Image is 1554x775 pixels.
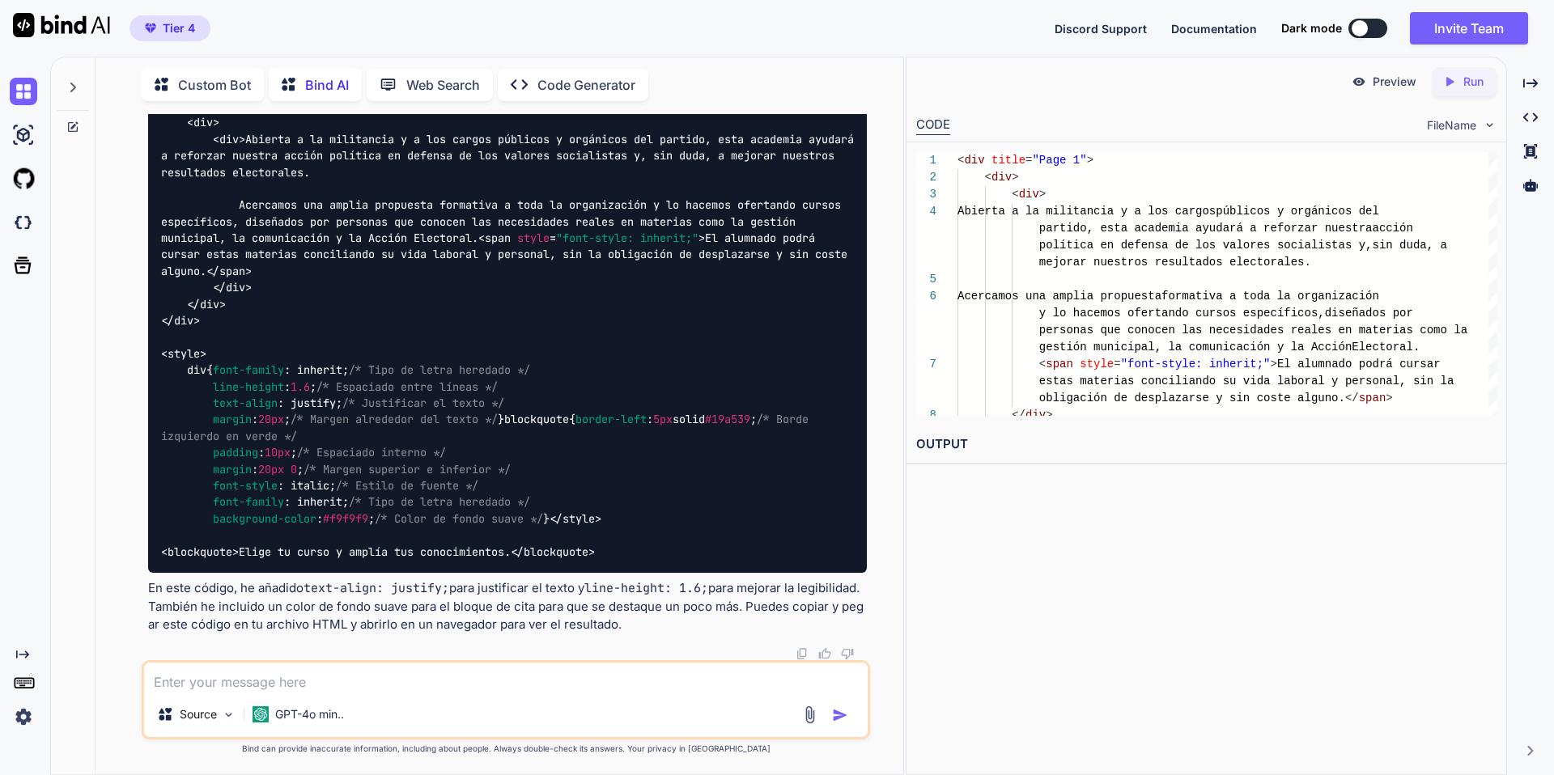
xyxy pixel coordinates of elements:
span: style [517,231,550,245]
span: 20px [258,413,284,427]
span: < [1012,188,1018,201]
span: "font-style: inherit;" [1120,358,1270,371]
p: Bind can provide inaccurate information, including about people. Always double-check its answers.... [142,743,870,755]
img: chat [10,78,37,105]
div: 3 [916,186,936,203]
img: settings [10,703,37,731]
span: div [219,132,239,146]
div: 1 [916,152,936,169]
span: style [1080,358,1114,371]
span: </ > [161,313,200,328]
span: div [193,116,213,130]
span: div [226,281,245,295]
span: públicos y orgánicos del [1216,205,1379,218]
span: span [1358,392,1386,404]
span: /* Justificar el texto */ [342,396,504,410]
span: /* Margen alrededor del texto */ [291,413,498,427]
span: border-left [575,413,647,427]
p: Preview [1373,74,1416,90]
span: Acercamos una amplia propuesta [957,290,1161,303]
span: font-family [213,495,284,510]
span: div [187,363,206,378]
span: gestión municipal, la comunicación y la Acción [1038,341,1351,354]
span: span [1046,358,1073,371]
span: < [984,171,991,184]
img: icon [832,707,848,723]
span: formativa a toda la organización [1161,290,1379,303]
div: 8 [916,407,936,424]
img: ai-studio [10,121,37,149]
span: </ > [206,264,252,278]
span: > [1046,409,1052,421]
div: 2 [916,169,936,186]
span: div [200,297,219,311]
span: 5px [653,413,673,427]
img: chevron down [1483,118,1497,132]
span: estas materias conciliando su vida laboral y perso [1038,375,1378,387]
code: Abierta a la militancia y a los cargos públicos y orgánicos del partido, esta academia ayudará a ... [161,98,860,560]
span: style [563,511,595,526]
span: = [1114,358,1120,371]
span: mejorar nuestros resultados electorales. [1038,256,1310,269]
span: > [1012,171,1018,184]
div: 4 [916,203,936,220]
span: #19a539 [705,413,750,427]
span: Tier 4 [163,20,195,36]
button: Invite Team [1410,12,1528,44]
span: < > [161,544,239,559]
img: Bind AI [13,13,110,37]
span: Dark mode [1281,20,1342,36]
span: /* Margen superior e inferior */ [304,462,511,476]
span: title [991,154,1025,167]
span: 0 [291,462,297,476]
img: dislike [841,647,854,660]
img: like [818,647,831,660]
span: </ > [550,511,601,526]
img: copy [796,647,809,660]
img: darkCloudIdeIcon [10,209,37,236]
span: 1.6 [291,379,310,394]
span: div [991,171,1012,184]
p: GPT-4o min.. [275,706,344,722]
span: < [1038,358,1045,371]
span: blockquote [504,413,569,427]
span: > [1270,358,1276,371]
span: 10px [265,446,291,460]
span: Discord Support [1055,22,1147,36]
span: { : inherit; : ; : justify; : ; } { : solid ; : ; : ; : italic; : inherit; : ; } [161,363,815,527]
span: sin duda, a [1372,239,1446,252]
span: y lo hacemos ofertando cursos específicos, [1038,307,1324,320]
span: = [1025,154,1032,167]
span: text-align [213,396,278,410]
span: > [1038,188,1045,201]
span: erias como la [1379,324,1467,337]
img: attachment [800,705,819,724]
span: < = > [478,231,705,245]
span: /* Estilo de fuente */ [336,478,478,493]
div: 6 [916,288,936,305]
h2: OUTPUT [906,426,1506,464]
span: div [964,154,984,167]
img: githubLight [10,165,37,193]
p: Custom Bot [178,75,251,95]
span: < [957,154,964,167]
span: < > [187,116,219,130]
div: CODE [916,116,950,135]
span: Abierta a la militancia y a los cargos [957,205,1216,218]
img: Pick Models [222,708,236,722]
p: Source [180,706,217,722]
code: line-height: 1.6; [584,580,708,596]
p: En este código, he añadido para justificar el texto y para mejorar la legibilidad. También he inc... [148,579,867,634]
span: < > [161,346,206,361]
p: Run [1463,74,1484,90]
span: style [168,346,200,361]
span: blockquote [524,544,588,559]
span: El alumnado podrá cursar [1277,358,1441,371]
span: política en defensa de los valores socialistas y, [1038,239,1372,252]
span: FileName [1427,117,1476,133]
span: > [1386,392,1392,404]
span: margin [213,462,252,476]
button: Discord Support [1055,20,1147,37]
span: /* Tipo de letra heredado */ [349,495,530,510]
span: margin [213,413,252,427]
